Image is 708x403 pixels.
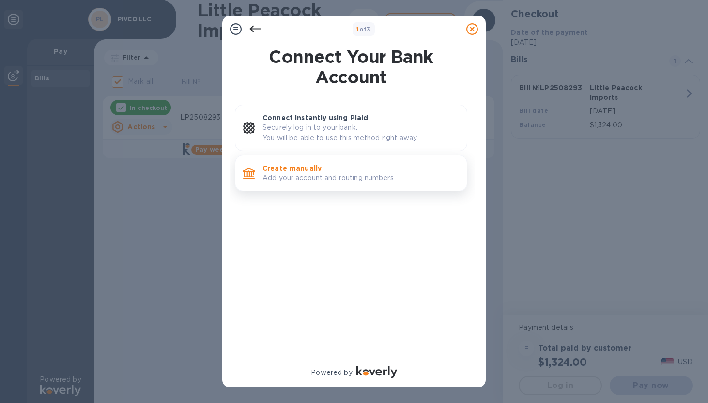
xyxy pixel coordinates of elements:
[262,173,459,183] p: Add your account and routing numbers.
[356,26,359,33] span: 1
[262,113,459,123] p: Connect instantly using Plaid
[262,163,459,173] p: Create manually
[356,26,371,33] b: of 3
[356,366,397,378] img: Logo
[262,123,459,143] p: Securely log in to your bank. You will be able to use this method right away.
[311,368,352,378] p: Powered by
[231,46,471,87] h1: Connect Your Bank Account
